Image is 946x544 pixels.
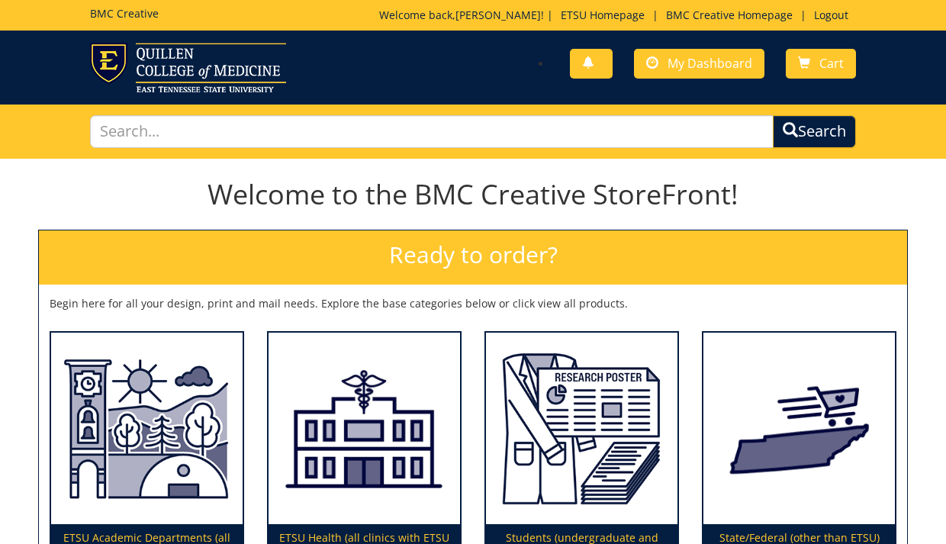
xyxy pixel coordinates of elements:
[50,296,896,311] p: Begin here for all your design, print and mail needs. Explore the base categories below or click ...
[39,230,907,285] h2: Ready to order?
[90,115,773,148] input: Search...
[51,333,242,524] img: ETSU Academic Departments (all colleges and departments)
[806,8,856,22] a: Logout
[634,49,764,79] a: My Dashboard
[38,179,908,210] h1: Welcome to the BMC Creative StoreFront!
[658,8,800,22] a: BMC Creative Homepage
[269,333,460,524] img: ETSU Health (all clinics with ETSU Health branding)
[668,55,752,72] span: My Dashboard
[773,115,856,148] button: Search
[455,8,541,22] a: [PERSON_NAME]
[553,8,652,22] a: ETSU Homepage
[379,8,856,23] p: Welcome back, ! | | |
[819,55,844,72] span: Cart
[486,333,677,524] img: Students (undergraduate and graduate)
[90,43,286,92] img: ETSU logo
[90,8,159,19] h5: BMC Creative
[703,333,895,524] img: State/Federal (other than ETSU)
[786,49,856,79] a: Cart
